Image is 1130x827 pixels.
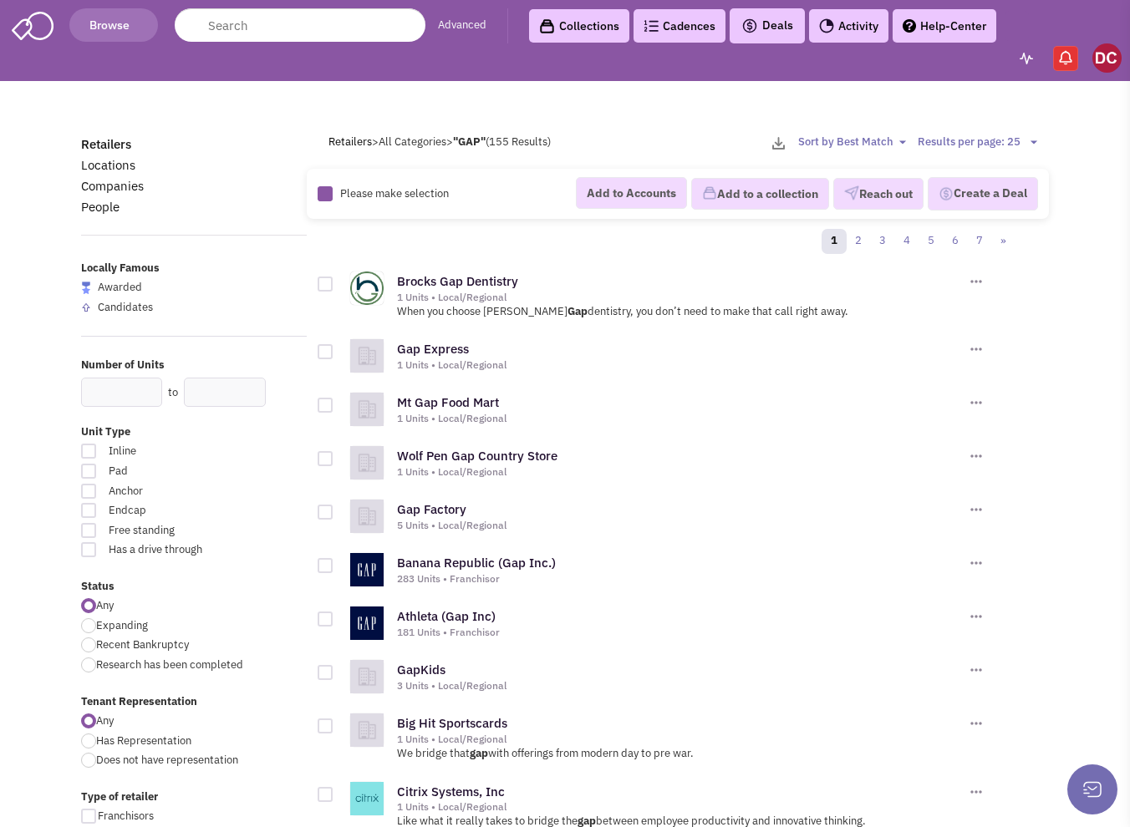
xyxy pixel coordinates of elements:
[96,598,114,612] span: Any
[736,15,798,37] button: Deals
[397,291,965,304] div: 1 Units • Local/Regional
[446,134,453,149] span: >
[397,304,985,320] p: When you choose [PERSON_NAME] dentistry, you don’t need to make that call right away.
[397,608,496,624] a: Athleta (Gap Inc)
[967,229,992,254] a: 7
[98,503,237,519] span: Endcap
[397,555,556,571] a: Banana Republic (Gap Inc.)
[397,358,965,372] div: 1 Units • Local/Regional
[96,753,238,767] span: Does not have representation
[634,9,725,43] a: Cadences
[397,784,505,799] a: Citrix Systems, Inc
[81,282,91,294] img: locallyfamous-largeicon.png
[175,8,425,42] input: Search
[98,484,237,500] span: Anchor
[453,134,486,149] b: "GAP"
[81,789,307,805] label: Type of retailer
[96,637,189,652] span: Recent Bankruptcy
[81,261,307,277] label: Locally Famous
[81,302,91,312] img: locallyfamous-upvote.png
[96,618,148,632] span: Expanding
[397,519,965,532] div: 5 Units • Local/Regional
[87,18,140,33] span: Browse
[397,501,466,517] a: Gap Factory
[702,185,717,200] img: icon-collection-lavender.png
[96,657,243,672] span: Research has been completed
[397,394,499,410] a: Mt Gap Food Mart
[81,358,307,373] label: Number of Units
[98,464,237,479] span: Pad
[379,134,551,149] span: All Categories (155 Results)
[397,412,965,425] div: 1 Units • Local/Regional
[397,273,518,289] a: Brocks Gap Dentistry
[539,18,555,34] img: icon-collection-lavender-black.svg
[96,733,191,748] span: Has Representation
[893,9,996,43] a: Help-Center
[939,185,954,203] img: Deal-Dollar.png
[168,385,178,401] label: to
[372,134,379,149] span: >
[318,186,333,201] img: Rectangle.png
[894,229,919,254] a: 4
[741,16,758,36] img: icon-deals.svg
[397,626,965,639] div: 181 Units • Franchisor
[846,229,871,254] a: 2
[741,18,793,33] span: Deals
[98,444,237,459] span: Inline
[81,178,144,194] a: Companies
[69,8,158,42] button: Browse
[328,134,372,149] a: Retailers
[397,800,965,814] div: 1 Units • Local/Regional
[529,9,629,43] a: Collections
[903,19,916,33] img: help.png
[576,177,687,209] button: Add to Accounts
[397,733,965,746] div: 1 Units • Local/Regional
[12,8,53,40] img: SmartAdmin
[397,465,965,479] div: 1 Units • Local/Regional
[568,304,588,318] b: Gap
[397,679,965,693] div: 3 Units • Local/Regional
[81,424,307,440] label: Unit Type
[397,448,557,464] a: Wolf Pen Gap Country Store
[98,542,237,558] span: Has a drive through
[822,229,847,254] a: 1
[98,280,142,294] span: Awarded
[991,229,1015,254] a: »
[1092,43,1122,73] img: David Conn
[644,20,659,32] img: Cadences_logo.png
[438,18,486,33] a: Advanced
[691,178,829,210] button: Add to a collection
[81,157,135,173] a: Locations
[919,229,944,254] a: 5
[98,523,237,539] span: Free standing
[470,746,488,760] b: gap
[96,713,114,728] span: Any
[81,579,307,595] label: Status
[264,380,286,402] div: Search Nearby
[844,185,859,200] img: VectorPaper_Plane.png
[397,715,507,731] a: Big Hit Sportscards
[98,300,153,314] span: Candidates
[397,746,985,762] p: We bridge that with offerings from modern day to pre war.
[397,341,469,357] a: Gap Express
[81,136,131,152] a: Retailers
[340,186,449,200] span: Please make selection
[772,137,785,150] img: download-2-24.png
[397,662,445,677] a: GapKids
[943,229,968,254] a: 6
[397,572,965,586] div: 283 Units • Franchisor
[928,177,1038,211] button: Create a Deal
[819,18,834,33] img: Activity.png
[833,178,924,210] button: Reach out
[81,199,120,215] a: People
[81,694,307,710] label: Tenant Representation
[98,809,154,823] span: Franchisors
[809,9,888,43] a: Activity
[870,229,895,254] a: 3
